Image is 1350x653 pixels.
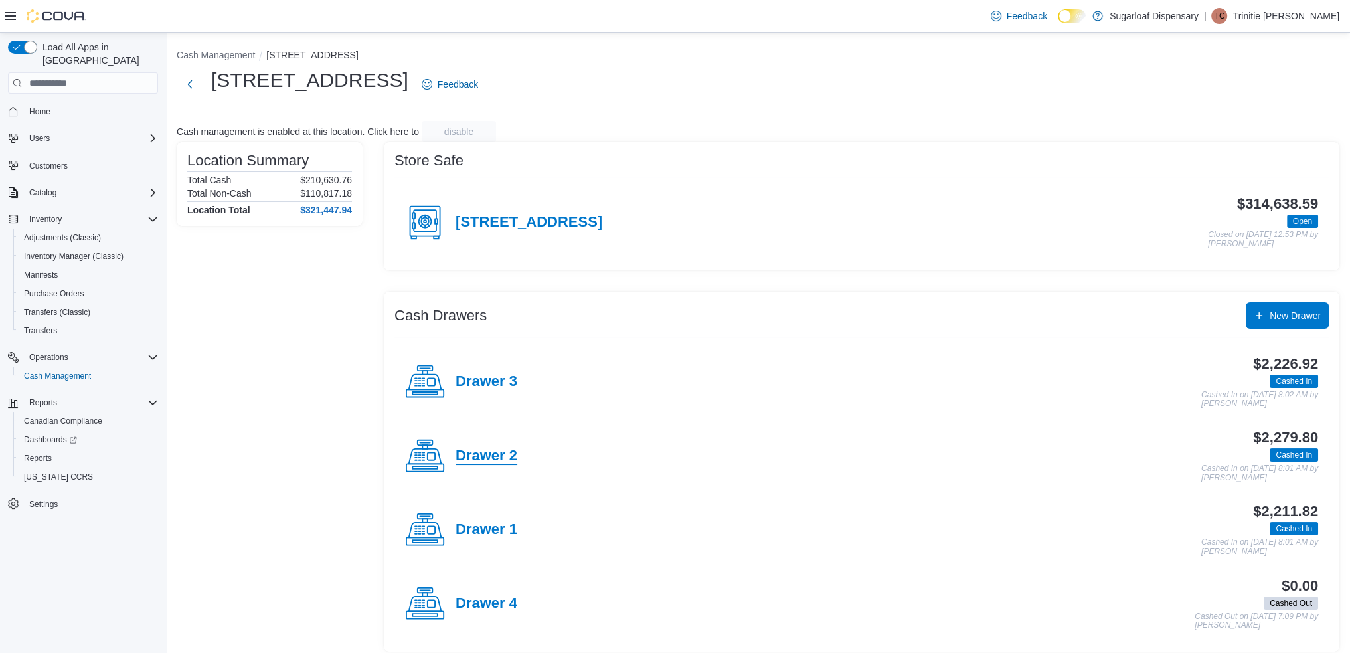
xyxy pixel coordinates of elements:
button: [STREET_ADDRESS] [266,50,358,60]
span: Open [1293,215,1312,227]
button: Reports [3,393,163,412]
p: Trinitie [PERSON_NAME] [1232,8,1339,24]
h3: $2,279.80 [1253,430,1318,446]
span: Adjustments (Classic) [24,233,101,243]
span: Feedback [1007,9,1047,23]
a: Inventory Manager (Classic) [19,248,129,264]
a: Transfers [19,323,62,339]
span: Manifests [19,267,158,283]
span: Settings [24,496,158,512]
span: Inventory Manager (Classic) [24,251,124,262]
button: Users [24,130,55,146]
p: Closed on [DATE] 12:53 PM by [PERSON_NAME] [1208,231,1318,248]
span: Canadian Compliance [24,416,102,426]
h3: Store Safe [394,153,464,169]
button: New Drawer [1246,302,1329,329]
span: Operations [24,349,158,365]
span: Dashboards [24,434,77,445]
span: Catalog [29,187,56,198]
a: Feedback [416,71,483,98]
span: Dashboards [19,432,158,448]
nav: An example of EuiBreadcrumbs [177,48,1339,64]
span: Operations [29,352,68,363]
p: Cashed In on [DATE] 8:01 AM by [PERSON_NAME] [1201,538,1318,556]
p: Cashed In on [DATE] 8:01 AM by [PERSON_NAME] [1201,464,1318,482]
button: Purchase Orders [13,284,163,303]
a: Manifests [19,267,63,283]
h3: $2,226.92 [1253,356,1318,372]
span: Customers [29,161,68,171]
span: disable [444,125,473,138]
h3: $0.00 [1282,578,1318,594]
span: Washington CCRS [19,469,158,485]
button: Reports [13,449,163,468]
button: Adjustments (Classic) [13,229,163,247]
div: Trinitie Cromwell [1211,8,1227,24]
h6: Total Cash [187,175,231,185]
p: Cash management is enabled at this location. Click here to [177,126,419,137]
a: [US_STATE] CCRS [19,469,98,485]
h4: [STREET_ADDRESS] [456,214,602,231]
a: Purchase Orders [19,286,90,302]
span: Cashed In [1270,448,1318,462]
span: Reports [19,450,158,466]
span: Reports [29,397,57,408]
input: Dark Mode [1058,9,1086,23]
button: [US_STATE] CCRS [13,468,163,486]
a: Adjustments (Classic) [19,230,106,246]
h3: Location Summary [187,153,309,169]
span: Reports [24,453,52,464]
button: Next [177,71,203,98]
button: Inventory [3,210,163,229]
button: Users [3,129,163,147]
span: Reports [24,395,158,411]
button: Catalog [24,185,62,201]
span: Transfers (Classic) [19,304,158,320]
p: Sugarloaf Dispensary [1110,8,1199,24]
nav: Complex example [8,96,158,548]
a: Home [24,104,56,120]
span: Inventory Manager (Classic) [19,248,158,264]
span: Cashed In [1270,522,1318,535]
span: Users [24,130,158,146]
button: Home [3,102,163,121]
h6: Total Non-Cash [187,188,252,199]
span: Cashed Out [1270,597,1312,609]
span: Cash Management [19,368,158,384]
span: Cashed In [1270,375,1318,388]
p: $110,817.18 [300,188,352,199]
h3: Cash Drawers [394,308,487,324]
span: Home [29,106,50,117]
button: Cash Management [13,367,163,385]
button: Inventory [24,211,67,227]
span: Purchase Orders [24,288,84,299]
button: disable [422,121,496,142]
h4: $321,447.94 [300,205,352,215]
button: Catalog [3,183,163,202]
h4: Location Total [187,205,250,215]
img: Cova [27,9,86,23]
a: Dashboards [13,430,163,449]
p: Cashed In on [DATE] 8:02 AM by [PERSON_NAME] [1201,391,1318,409]
p: Cashed Out on [DATE] 7:09 PM by [PERSON_NAME] [1195,612,1318,630]
span: Dark Mode [1058,23,1058,24]
a: Settings [24,496,63,512]
button: Settings [3,494,163,513]
span: Manifests [24,270,58,280]
span: Transfers (Classic) [24,307,90,318]
p: $210,630.76 [300,175,352,185]
span: Cashed In [1276,375,1312,387]
span: Transfers [24,326,57,336]
button: Customers [3,155,163,175]
h3: $2,211.82 [1253,504,1318,519]
a: Reports [19,450,57,466]
p: | [1204,8,1207,24]
a: Customers [24,158,73,174]
button: Operations [24,349,74,365]
span: Purchase Orders [19,286,158,302]
button: Cash Management [177,50,255,60]
h4: Drawer 4 [456,595,517,612]
h4: Drawer 3 [456,373,517,391]
button: Canadian Compliance [13,412,163,430]
span: Catalog [24,185,158,201]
